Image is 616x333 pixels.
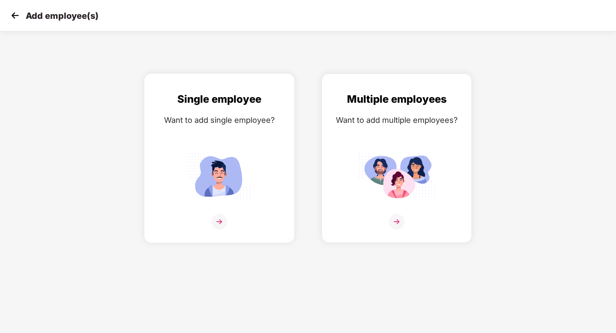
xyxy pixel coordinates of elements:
[212,214,227,229] img: svg+xml;base64,PHN2ZyB4bWxucz0iaHR0cDovL3d3dy53My5vcmcvMjAwMC9zdmciIHdpZHRoPSIzNiIgaGVpZ2h0PSIzNi...
[331,91,463,107] div: Multiple employees
[181,149,258,203] img: svg+xml;base64,PHN2ZyB4bWxucz0iaHR0cDovL3d3dy53My5vcmcvMjAwMC9zdmciIGlkPSJTaW5nbGVfZW1wbG95ZWUiIH...
[9,9,21,22] img: svg+xml;base64,PHN2ZyB4bWxucz0iaHR0cDovL3d3dy53My5vcmcvMjAwMC9zdmciIHdpZHRoPSIzMCIgaGVpZ2h0PSIzMC...
[153,91,285,107] div: Single employee
[153,114,285,126] div: Want to add single employee?
[331,114,463,126] div: Want to add multiple employees?
[358,149,435,203] img: svg+xml;base64,PHN2ZyB4bWxucz0iaHR0cDovL3d3dy53My5vcmcvMjAwMC9zdmciIGlkPSJNdWx0aXBsZV9lbXBsb3llZS...
[389,214,404,229] img: svg+xml;base64,PHN2ZyB4bWxucz0iaHR0cDovL3d3dy53My5vcmcvMjAwMC9zdmciIHdpZHRoPSIzNiIgaGVpZ2h0PSIzNi...
[26,11,99,21] p: Add employee(s)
